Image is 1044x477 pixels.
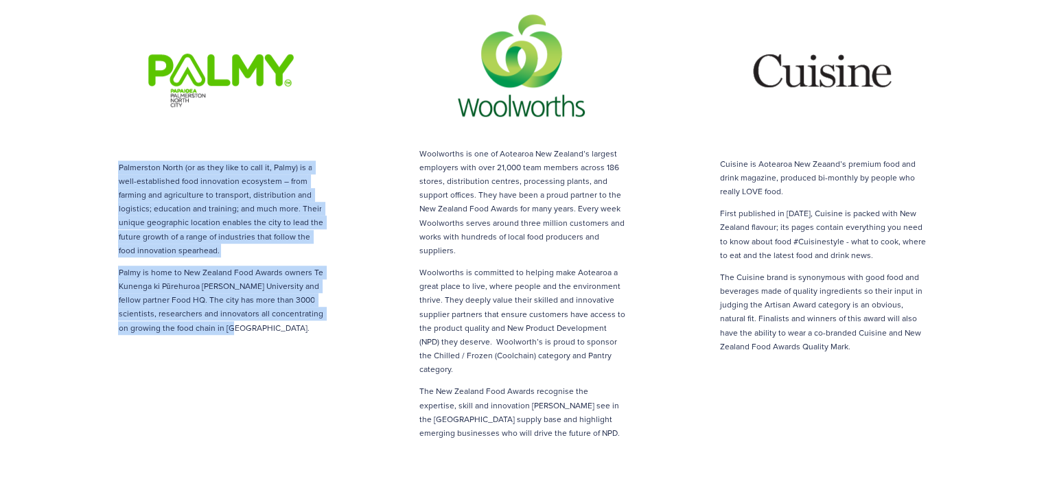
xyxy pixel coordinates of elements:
[719,207,925,262] p: First published in [DATE], Cuisine is packed with New Zealand flavour; its pages contain everythi...
[419,147,625,257] p: Woolworths is one of Aotearoa New Zealand’s largest employers with over 21,000 team members acros...
[419,266,625,376] p: Woolworths is committed to helping make Aotearoa a great place to live, where people and the envi...
[719,270,925,353] p: The Cuisine brand is synonymous with good food and beverages made of quality ingredients so their...
[118,161,324,257] p: Palmerston North (or as they like to call it, Palmy) is a well-established food innovation ecosys...
[118,266,324,335] p: Palmy is home to New Zealand Food Awards owners Te Kunenga ki Pūrehuroa [PERSON_NAME] University ...
[419,384,625,440] p: The New Zealand Food Awards recognise the expertise, skill and innovation [PERSON_NAME] see in th...
[719,157,925,198] p: Cuisine is Aotearoa New Zeaand’s premium food and drink magazine, produced bi-monthly by people w...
